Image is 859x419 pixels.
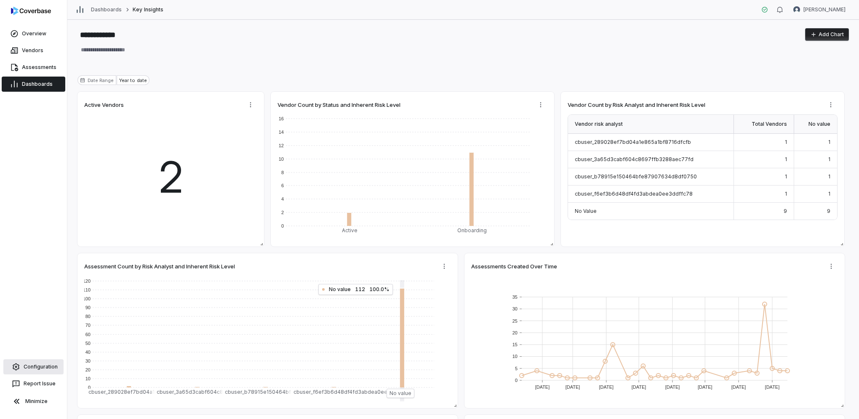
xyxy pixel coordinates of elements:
a: Dashboards [2,77,65,92]
a: Dashboards [91,6,122,13]
text: [DATE] [698,385,712,390]
span: Dashboards [22,81,53,88]
text: 4 [281,196,284,202]
span: 1 [785,139,787,145]
a: Vendors [2,43,65,58]
text: 10 [512,354,518,359]
div: Total Vendors [734,115,794,134]
div: No value [794,115,837,134]
text: 120 [83,278,91,284]
div: Date Range [77,75,116,85]
span: Configuration [24,363,58,370]
div: Vendor risk analyst [568,115,734,134]
text: 30 [85,358,91,363]
text: 100 [83,296,91,301]
span: Assessments [22,64,56,71]
span: [PERSON_NAME] [803,6,846,13]
span: Minimize [25,398,48,405]
span: Assessment Count by Risk Analyst and Inherent Risk Level [84,263,235,270]
button: More actions [824,98,838,111]
button: More actions [244,98,257,111]
img: logo-D7KZi-bG.svg [11,7,51,15]
span: 9 [784,208,787,214]
a: Configuration [3,359,64,374]
svg: Date range for report [80,78,85,83]
text: 8 [281,170,284,175]
span: 1 [828,191,830,197]
text: 10 [279,156,284,162]
text: 10 [85,376,91,381]
span: 1 [828,173,830,180]
div: Year to date [117,75,149,85]
button: Report Issue [3,376,64,391]
text: 20 [85,367,91,372]
text: 6 [281,183,284,188]
text: [DATE] [566,385,580,390]
text: [DATE] [535,385,550,390]
button: Add Chart [805,28,849,41]
text: 0 [281,223,284,228]
text: 5 [515,366,518,371]
span: cbuser_3a65d3cabf604c8697ffb3288aec77fd [575,156,694,162]
button: More actions [534,98,547,111]
a: Overview [2,26,65,41]
text: 2 [281,210,284,215]
span: Vendors [22,47,43,54]
text: 60 [85,332,91,337]
img: Michael Violante avatar [793,6,800,13]
button: Date range for reportDate RangeYear to date [77,75,149,85]
text: 20 [512,330,518,335]
text: 70 [85,323,91,328]
a: Assessments [2,60,65,75]
button: More actions [438,260,451,273]
text: 50 [85,341,91,346]
text: [DATE] [731,385,746,390]
span: cbuser_289028ef7bd04a1e865a1bf8716dfcfb [575,139,691,145]
span: 1 [828,139,830,145]
button: Minimize [3,393,64,410]
span: 1 [785,156,787,162]
span: cbuser_f6ef3b6d48df4fd3abdea0ee3ddffc78 [575,191,693,197]
text: 30 [512,306,518,311]
text: 12 [279,143,284,148]
button: Michael Violante avatar[PERSON_NAME] [788,3,851,16]
text: 15 [512,342,518,347]
text: 90 [85,305,91,310]
span: 1 [785,191,787,197]
span: 2 [157,145,184,209]
span: cbuser_b78915e150464bfe87907634d8df0750 [575,173,697,180]
span: Key Insights [133,6,163,13]
text: 16 [279,116,284,121]
text: 25 [512,318,518,324]
text: [DATE] [665,385,680,390]
text: 14 [279,130,284,135]
span: Report Issue [24,380,56,387]
span: Overview [22,30,46,37]
text: 0 [515,378,518,383]
text: [DATE] [599,385,614,390]
span: 1 [785,173,787,180]
span: Active Vendors [84,101,124,109]
span: 9 [827,208,830,214]
text: 35 [512,294,518,300]
span: 1 [828,156,830,162]
span: Assessments Created Over Time [471,263,557,270]
text: 80 [85,314,91,319]
span: Vendor Count by Status and Inherent Risk Level [277,101,400,109]
text: 0 [88,385,91,390]
span: Vendor Count by Risk Analyst and Inherent Risk Level [568,101,705,109]
text: [DATE] [632,385,646,390]
button: More actions [824,260,838,273]
text: [DATE] [765,385,780,390]
span: No Value [575,208,597,214]
text: 110 [83,287,91,292]
text: 40 [85,350,91,355]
